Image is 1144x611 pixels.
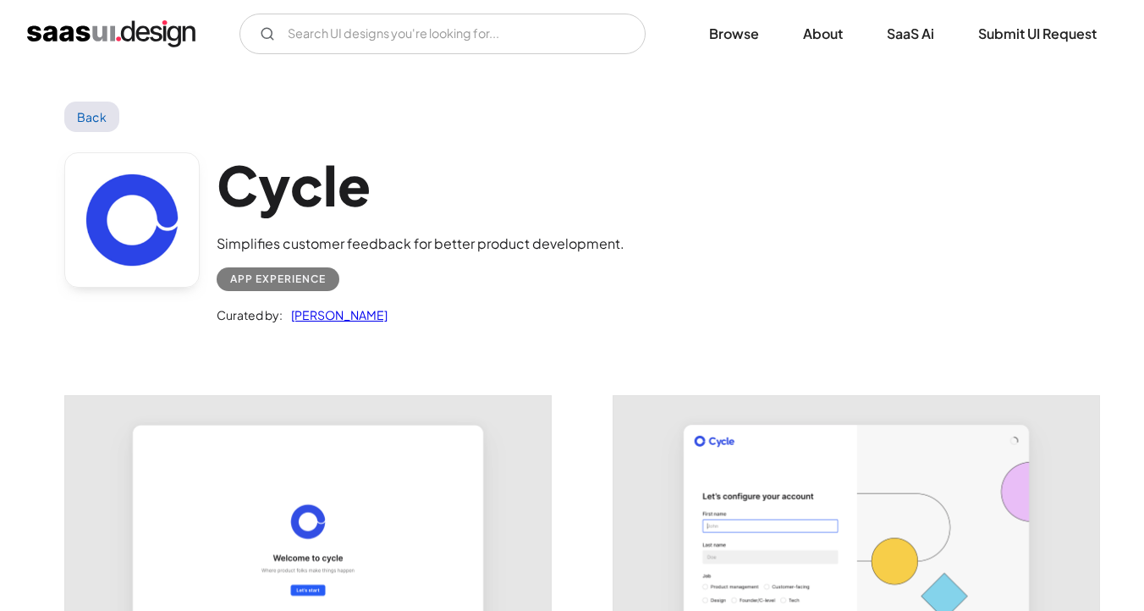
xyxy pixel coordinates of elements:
[689,15,779,52] a: Browse
[64,102,119,132] a: Back
[239,14,646,54] input: Search UI designs you're looking for...
[27,20,195,47] a: home
[783,15,863,52] a: About
[283,305,388,325] a: [PERSON_NAME]
[958,15,1117,52] a: Submit UI Request
[239,14,646,54] form: Email Form
[866,15,954,52] a: SaaS Ai
[217,305,283,325] div: Curated by:
[217,152,624,217] h1: Cycle
[230,269,326,289] div: App Experience
[217,234,624,254] div: Simplifies customer feedback for better product development.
